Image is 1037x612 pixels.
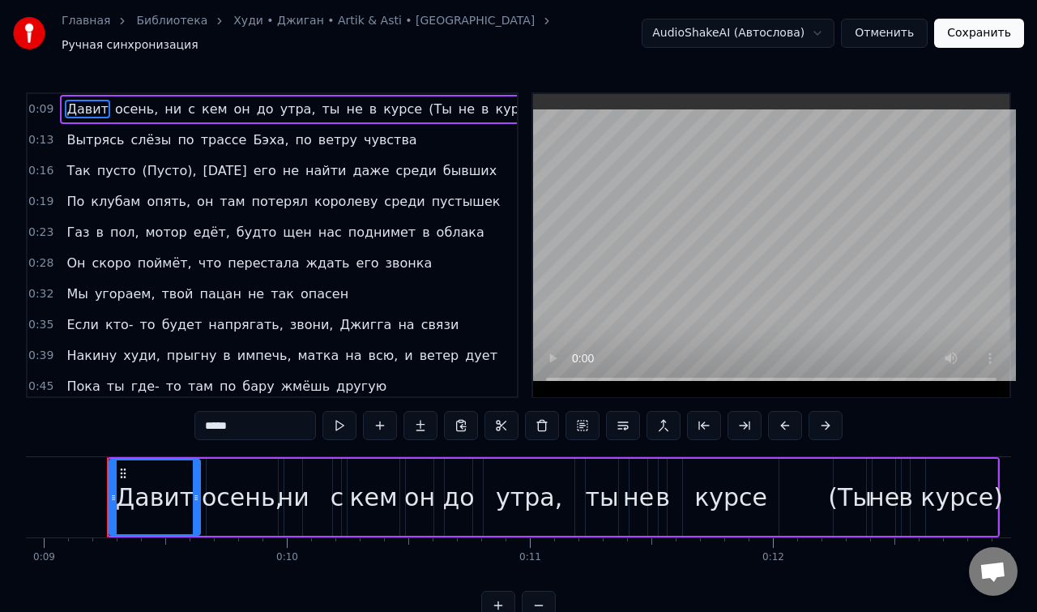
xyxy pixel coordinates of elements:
span: дует [463,346,499,365]
div: осень, [202,479,283,516]
span: Если [65,315,100,334]
span: курсе [382,100,424,118]
span: среди [395,161,438,180]
div: не [868,479,899,516]
span: потерял [250,192,309,211]
span: пол, [109,223,141,242]
span: кем [200,100,229,118]
span: среди [382,192,426,211]
span: 0:28 [28,255,53,272]
span: не [281,161,301,180]
span: его [252,161,278,180]
div: утра, [496,479,562,516]
span: королеву [313,192,379,211]
span: Газ [65,223,91,242]
img: youka [13,17,45,49]
span: Так [65,161,92,180]
span: Мы [65,285,89,303]
span: щен [281,223,313,242]
span: звони, [288,315,335,334]
span: Бэха, [251,131,290,149]
span: 0:35 [28,317,53,333]
a: Главная [62,13,110,29]
span: 0:39 [28,348,53,364]
span: на [396,315,416,334]
div: 0:12 [762,551,784,564]
span: ветер [418,346,461,365]
span: 0:13 [28,132,53,148]
span: по [294,131,314,149]
span: он [195,192,215,211]
span: угораем, [93,285,157,303]
div: 0:10 [276,551,298,564]
span: утра, [279,100,318,118]
span: Джигга [338,315,393,334]
span: в [95,223,105,242]
span: жмёшь [280,377,331,396]
div: с [331,479,344,516]
span: на [344,346,363,365]
span: матка [297,346,341,365]
div: он [404,479,435,516]
span: будет [160,315,204,334]
span: едёт, [192,223,232,242]
span: импечь, [236,346,293,365]
span: ветру [317,131,359,149]
span: опасен [299,285,350,303]
a: Открытый чат [969,547,1018,596]
span: ты [321,100,342,118]
nav: breadcrumb [62,13,642,53]
span: будто [235,223,279,242]
span: (Ты [427,100,454,118]
span: пустышек [430,192,502,211]
span: трассе [199,131,249,149]
div: ни [278,479,309,516]
span: он [233,100,252,118]
span: 0:19 [28,194,53,210]
span: (Пусто), [141,161,198,180]
div: (Ты [828,479,872,516]
div: 0:11 [519,551,541,564]
span: нас [317,223,344,242]
span: там [186,377,215,396]
span: в [420,223,431,242]
span: не [344,100,364,118]
span: ты [105,377,126,396]
span: твой [160,285,195,303]
span: скоро [91,254,133,272]
span: где- [130,377,161,396]
span: [DATE] [202,161,249,180]
span: звонка [384,254,434,272]
span: пацан [198,285,242,303]
span: до [255,100,275,118]
span: прыгну [165,346,219,365]
span: бывших [442,161,498,180]
span: по [176,131,195,149]
span: 0:16 [28,163,53,179]
div: 0:09 [33,551,55,564]
span: 0:23 [28,225,53,241]
span: не [457,100,476,118]
div: Давит [116,479,194,516]
span: напрягать, [207,315,285,334]
span: чувства [362,131,419,149]
span: Накину [65,346,118,365]
span: найти [304,161,348,180]
a: Библиотека [136,13,207,29]
span: Ручная синхронизация [62,37,198,53]
span: курсе) [494,100,541,118]
span: так [269,285,296,303]
span: его [355,254,381,272]
span: Давит [65,100,109,118]
div: ты [586,479,619,516]
span: мотор [144,223,189,242]
div: не [623,479,654,516]
span: в [480,100,490,118]
span: всю, [366,346,399,365]
span: бару [241,377,275,396]
span: клубам [89,192,142,211]
span: кто- [104,315,135,334]
span: Он [65,254,87,272]
span: слёзы [129,131,173,149]
span: Вытрясь [65,131,126,149]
